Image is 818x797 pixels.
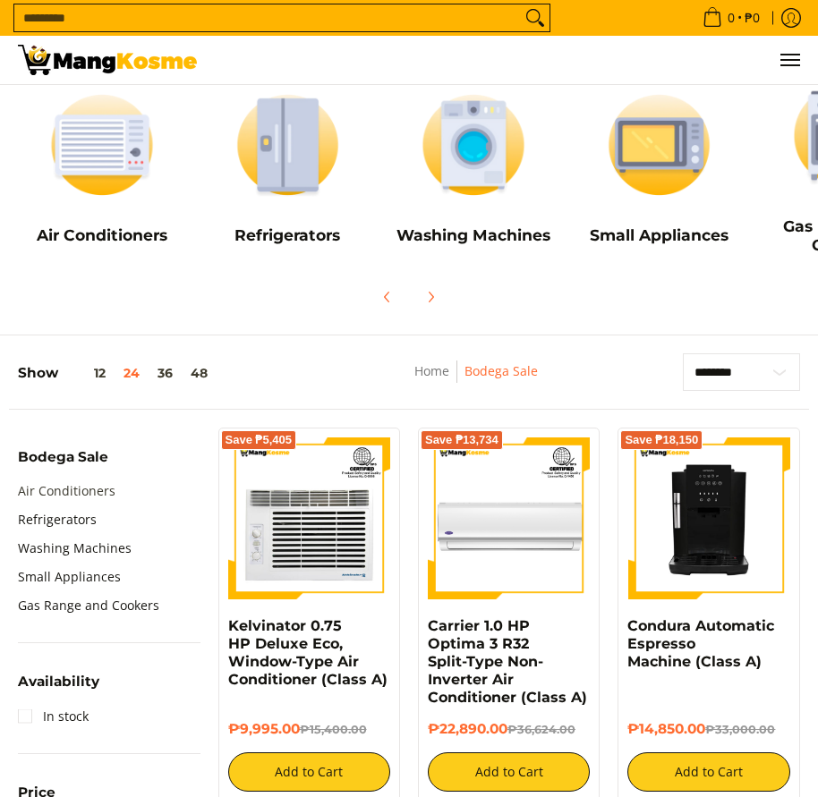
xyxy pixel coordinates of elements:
button: Menu [779,36,800,84]
nav: Main Menu [215,36,800,84]
span: Save ₱5,405 [226,435,293,445]
del: ₱33,000.00 [705,723,775,736]
button: 12 [58,366,115,380]
span: Save ₱13,734 [425,435,498,445]
img: Air Conditioners [18,82,186,208]
h5: Washing Machines [389,225,558,245]
h6: ₱14,850.00 [627,720,789,738]
a: Small Appliances Small Appliances [575,82,744,259]
h5: Show [18,364,217,381]
a: Washing Machines Washing Machines [389,82,558,259]
button: Add to Cart [627,752,789,792]
a: Air Conditioners Air Conditioners [18,82,186,259]
a: Kelvinator 0.75 HP Deluxe Eco, Window-Type Air Conditioner (Class A) [228,617,388,688]
a: Bodega Sale [464,362,538,379]
summary: Open [18,450,108,477]
a: Refrigerators Refrigerators [204,82,372,259]
a: Washing Machines [18,534,132,563]
h6: ₱9,995.00 [228,720,390,738]
button: 48 [182,366,217,380]
img: Carrier 1.0 HP Optima 3 R32 Split-Type Non-Inverter Air Conditioner (Class A) [428,437,590,599]
img: Bodega Sale l Mang Kosme: Cost-Efficient &amp; Quality Home Appliances [18,45,197,75]
a: Refrigerators [18,505,97,534]
a: Home [414,362,449,379]
a: Small Appliances [18,563,121,591]
span: 0 [725,12,737,24]
del: ₱36,624.00 [507,723,575,736]
button: Next [411,277,450,317]
ul: Customer Navigation [215,36,800,84]
a: Condura Automatic Espresso Machine (Class A) [627,617,774,670]
span: Save ₱18,150 [625,435,698,445]
nav: Breadcrumbs [345,360,607,401]
button: Add to Cart [228,752,390,792]
summary: Open [18,674,99,701]
h5: Small Appliances [575,225,744,245]
button: Add to Cart [428,752,590,792]
span: ₱0 [742,12,763,24]
img: Washing Machines [389,82,558,208]
h5: Refrigerators [204,225,372,245]
img: Condura Automatic Espresso Machine (Class A) [627,437,789,599]
span: • [697,8,765,28]
h6: ₱22,890.00 [428,720,590,738]
img: Small Appliances [575,82,744,208]
span: Bodega Sale [18,450,108,463]
a: Carrier 1.0 HP Optima 3 R32 Split-Type Non-Inverter Air Conditioner (Class A) [428,617,587,706]
button: 36 [149,366,182,380]
h5: Air Conditioners [18,225,186,245]
img: Refrigerators [204,82,372,208]
del: ₱15,400.00 [300,723,367,736]
img: Kelvinator 0.75 HP Deluxe Eco, Window-Type Air Conditioner (Class A) [228,437,390,599]
button: Search [521,4,550,31]
button: Previous [368,277,407,317]
a: In stock [18,702,89,731]
a: Gas Range and Cookers [18,591,159,620]
button: 24 [115,366,149,380]
a: Air Conditioners [18,477,115,505]
span: Availability [18,674,99,688]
